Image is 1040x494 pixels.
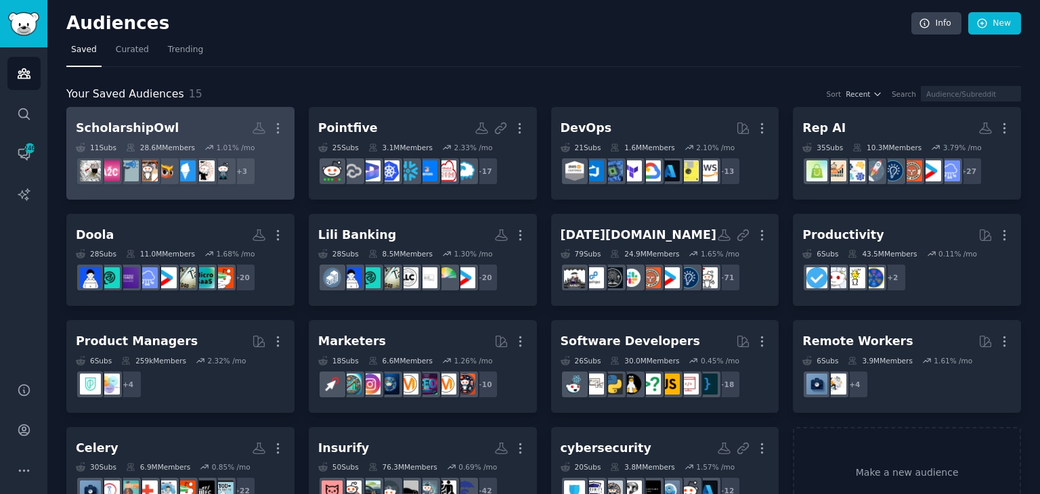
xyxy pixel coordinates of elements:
img: Accounting [213,267,234,288]
div: + 20 [227,263,256,292]
img: socialmedia [454,374,475,395]
div: 25 Sub s [318,143,359,152]
img: aws [697,160,718,181]
a: New [968,12,1021,35]
div: Doola [76,227,114,244]
a: Doola28Subs11.0MMembers1.68% /mo+20AccountingmicrosaastaxstartupSaaSExperiencedFoundersFoundersHu... [66,214,295,307]
div: 259k Members [121,356,186,365]
img: productivity [825,267,846,288]
a: ScholarshipOwl11Subs28.6MMembers1.01% /mo+3CollegeRantcollegelawschooladmissionsScholarshipOwlInt... [66,107,295,200]
img: salestechniques [825,160,846,181]
img: work [806,374,827,395]
img: Entrepreneurship [882,160,903,181]
a: Info [911,12,961,35]
a: Software Developers26Subs30.0MMembers0.45% /mo+18programmingwebdevjavascriptcscareerquestionslinu... [551,320,779,413]
img: Dynamics365FinOps [360,160,381,181]
div: 2.32 % /mo [207,356,246,365]
div: + 18 [712,370,741,399]
div: + 13 [712,157,741,185]
img: LLcMasterclass [416,267,437,288]
div: 1.6M Members [610,143,674,152]
img: ApplyingToCollege [99,160,120,181]
img: marketing [435,374,456,395]
div: 10.3M Members [852,143,922,152]
div: Remote Workers [802,333,913,350]
img: googlecloud [640,160,661,181]
div: 1.30 % /mo [454,249,493,259]
img: getdisciplined [806,267,827,288]
span: Saved [71,44,97,56]
img: PPC [322,374,343,395]
img: tax [175,267,196,288]
img: Terraform [621,160,642,181]
div: [DATE][DOMAIN_NAME] [561,227,716,244]
div: 1.26 % /mo [454,356,493,365]
img: ExperiencedDevs [678,160,699,181]
div: 43.5M Members [848,249,917,259]
div: 24.9M Members [610,249,679,259]
a: 246 [7,137,41,171]
div: + 20 [470,263,498,292]
img: FoundersHub [99,267,120,288]
img: SaaS [939,160,960,181]
div: 30.0M Members [610,356,679,365]
img: computing [602,160,623,181]
img: oraclecloud [435,160,456,181]
div: + 17 [470,157,498,185]
div: Search [892,89,916,99]
img: startup [156,267,177,288]
a: Remote Workers6Subs3.9MMembers1.61% /mo+4RemoteJobswork [793,320,1021,413]
img: msp [564,267,585,288]
img: InternationalStudents [137,160,158,181]
span: Your Saved Audiences [66,86,184,103]
img: CloudAtCost [341,160,362,181]
img: GummySearch logo [8,12,39,36]
div: 50 Sub s [318,462,359,472]
div: + 71 [712,263,741,292]
div: 1.57 % /mo [696,462,735,472]
div: 28.6M Members [126,143,195,152]
div: 2.10 % /mo [696,143,735,152]
div: 2.33 % /mo [454,143,493,152]
a: Rep AI35Subs10.3MMembers3.79% /mo+27SaaSstartupEntrepreneurRideAlongEntrepreneurshipstartupsSales... [793,107,1021,200]
img: EntrepreneurRideAlong [640,267,661,288]
img: startups [863,160,884,181]
img: Affiliatemarketing [341,374,362,395]
img: reactjs [564,374,585,395]
div: 6 Sub s [802,249,838,259]
span: 15 [189,87,202,100]
a: Saved [66,39,102,67]
a: Pointfive25Subs3.1MMembers2.33% /mo+17cloudgovernanceoraclecloudDevOpsLinksSnowflakeComputingkube... [309,107,537,200]
img: lawschooladmissions [175,160,196,181]
img: startup [659,267,680,288]
img: llc_life [397,267,418,288]
img: InstagramMarketing [360,374,381,395]
img: startup [920,160,941,181]
img: nonprofit [697,267,718,288]
a: DevOps21Subs1.6MMembers2.10% /mo+13awsExperiencedDevsAZUREgooglecloudTerraformcomputingazuredevop... [551,107,779,200]
div: 76.3M Members [368,462,437,472]
div: 28 Sub s [76,249,116,259]
img: LifeProTips [863,267,884,288]
div: 1.68 % /mo [216,249,255,259]
div: Insurify [318,440,370,457]
a: Trending [163,39,208,67]
img: javascript [659,374,680,395]
div: Lili Banking [318,227,396,244]
a: Productivity6Subs43.5MMembers0.11% /mo+2LifeProTipslifehacksproductivitygetdisciplined [793,214,1021,307]
div: 0.11 % /mo [938,249,977,259]
img: openproject [583,267,604,288]
img: TheFounders [341,267,362,288]
div: 35 Sub s [802,143,843,152]
div: 0.85 % /mo [212,462,251,472]
div: Pointfive [318,120,378,137]
img: tax [378,267,399,288]
img: SnowflakeComputing [397,160,418,181]
img: DigitalMarketing [397,374,418,395]
div: 3.1M Members [368,143,433,152]
img: Advice [118,160,139,181]
div: 28 Sub s [318,249,359,259]
img: SaaS [137,267,158,288]
img: cloudgovernance [454,160,475,181]
div: 79 Sub s [561,249,601,259]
